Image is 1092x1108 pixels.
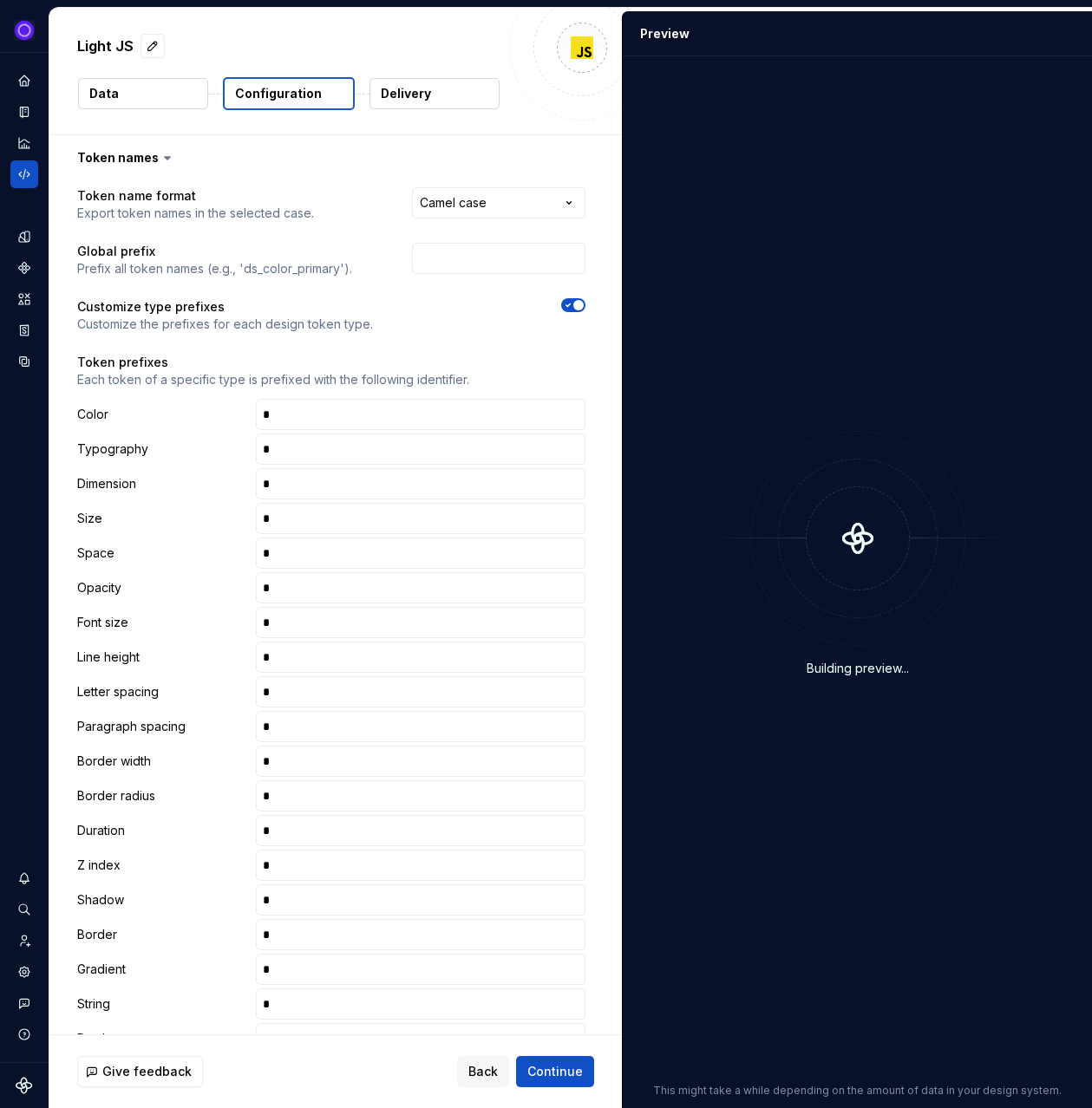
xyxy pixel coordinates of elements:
p: Shadow [77,891,249,909]
p: Prefix all token names (e.g., 'ds_color_primary'). [77,260,352,277]
a: Code automation [10,160,38,188]
p: Space [77,544,249,562]
button: Delivery [369,78,500,109]
p: Token name format [77,187,314,205]
a: Home [10,67,38,95]
p: Paragraph spacing [77,718,249,735]
p: Duration [77,822,249,839]
a: Assets [10,285,38,313]
p: Letter spacing [77,683,249,701]
span: Continue [527,1063,583,1080]
a: Invite team [10,927,38,955]
p: Customize type prefixes [77,298,373,316]
span: Back [468,1063,498,1080]
a: Data sources [10,348,38,375]
button: Back [457,1056,509,1087]
p: Line height [77,649,249,666]
p: This might take a while depending on the amount of data in your design system. [653,1084,1062,1098]
img: 868fd657-9a6c-419b-b302-5d6615f36a2c.png [14,20,35,41]
p: Opacity [77,579,249,596]
button: Give feedback [77,1056,203,1087]
p: Gradient [77,961,249,978]
p: Global prefix [77,243,352,260]
a: Design tokens [10,223,38,251]
p: Border width [77,753,249,770]
p: Border [77,926,249,943]
p: Delivery [381,85,431,102]
p: Data [89,85,119,102]
svg: Supernova Logo [16,1077,33,1094]
p: Border radius [77,787,249,805]
p: Each token of a specific type is prefixed with the following identifier. [77,371,585,388]
p: Typography [77,440,249,458]
div: Preview [640,25,690,42]
button: Notifications [10,864,38,892]
p: Configuration [235,85,322,102]
p: Light JS [77,36,134,56]
p: Product copy [77,1030,249,1047]
button: Configuration [223,77,355,110]
button: Data [78,78,208,109]
p: Size [77,510,249,527]
a: Storybook stories [10,316,38,344]
a: Analytics [10,129,38,157]
button: Continue [516,1056,594,1087]
p: Export token names in the selected case. [77,205,314,222]
a: Documentation [10,98,38,126]
p: Token prefixes [77,354,585,371]
p: String [77,995,249,1013]
p: Customize the prefixes for each design token type. [77,316,373,333]
p: Dimension [77,475,249,492]
p: Font size [77,614,249,631]
p: Z index [77,857,249,874]
div: Building preview... [807,660,909,677]
a: Settings [10,958,38,986]
a: Components [10,254,38,282]
button: Contact support [10,989,38,1017]
span: Give feedback [102,1063,192,1080]
button: Search ⌘K [10,896,38,923]
p: Color [77,406,249,423]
